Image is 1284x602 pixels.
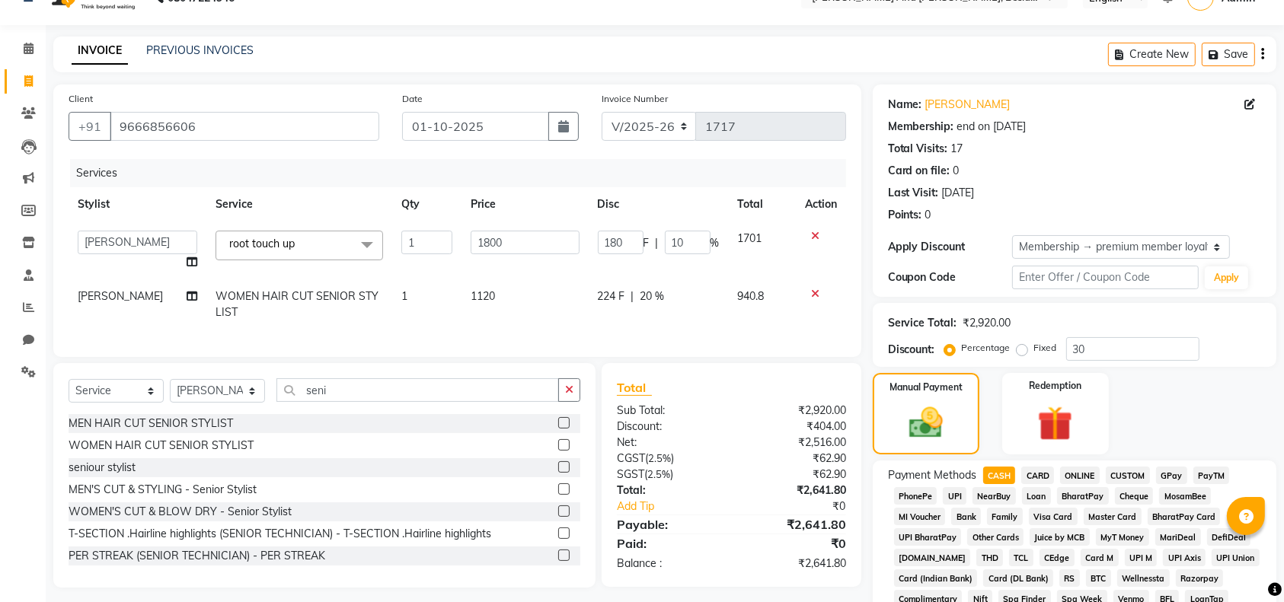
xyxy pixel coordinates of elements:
[69,92,93,106] label: Client
[983,467,1016,484] span: CASH
[1034,341,1057,355] label: Fixed
[69,548,325,564] div: PER STREAK (SENIOR TECHNICIAN) - PER STREAK
[1096,528,1149,546] span: MyT Money
[1081,549,1119,566] span: Card M
[951,141,963,157] div: 17
[1029,379,1081,393] label: Redemption
[1057,487,1109,505] span: BharatPay
[888,207,922,223] div: Points:
[206,187,392,221] th: Service
[392,187,462,221] th: Qty
[731,534,857,553] div: ₹0
[711,235,720,251] span: %
[605,467,731,483] div: ( )
[1084,508,1142,525] span: Master Card
[894,569,978,587] span: Card (Indian Bank)
[731,483,857,498] div: ₹2,641.80
[401,289,407,303] span: 1
[951,508,981,525] span: Bank
[605,435,731,451] div: Net:
[1029,508,1078,525] span: Visa Card
[894,528,962,546] span: UPI BharatPay
[69,438,254,454] div: WOMEN HAIR CUT SENIOR STYLIST
[963,315,1011,331] div: ₹2,920.00
[216,289,378,319] span: WOMEN HAIR CUT SENIOR STYLIST
[1009,549,1033,566] span: TCL
[146,43,254,57] a: PREVIOUS INVOICES
[888,239,1012,255] div: Apply Discount
[962,341,1011,355] label: Percentage
[69,504,292,520] div: WOMEN'S CUT & BLOW DRY - Senior Stylist
[1030,528,1090,546] span: Juice by MCB
[888,342,935,358] div: Discount:
[1040,549,1075,566] span: CEdge
[1193,467,1230,484] span: PayTM
[1176,569,1224,587] span: Razorpay
[1086,569,1111,587] span: BTC
[888,141,948,157] div: Total Visits:
[925,207,931,223] div: 0
[738,289,765,303] span: 940.8
[888,119,954,135] div: Membership:
[987,508,1023,525] span: Family
[976,549,1003,566] span: THD
[1021,467,1054,484] span: CARD
[953,163,960,179] div: 0
[1156,467,1187,484] span: GPay
[110,112,379,141] input: Search by Name/Mobile/Email/Code
[617,380,652,396] span: Total
[1207,528,1251,546] span: DefiDeal
[69,526,491,542] div: T-SECTION .Hairline highlights (SENIOR TECHNICIAN) - T-SECTION .Hairline highlights
[731,435,857,451] div: ₹2,516.00
[752,498,858,514] div: ₹0
[78,289,163,303] span: [PERSON_NAME]
[1212,549,1260,566] span: UPI Union
[943,487,966,505] span: UPI
[605,534,731,553] div: Paid:
[1125,549,1158,566] span: UPI M
[605,515,731,534] div: Payable:
[894,549,971,566] span: [DOMAIN_NAME]
[888,269,1012,285] div: Coupon Code
[1060,467,1100,484] span: ONLINE
[605,419,731,435] div: Discount:
[894,508,946,525] span: MI Voucher
[589,187,729,221] th: Disc
[1022,487,1051,505] span: Loan
[69,416,233,432] div: MEN HAIR CUT SENIOR STYLIST
[888,97,922,113] div: Name:
[462,187,588,221] th: Price
[890,381,963,394] label: Manual Payment
[925,97,1011,113] a: [PERSON_NAME]
[605,498,752,514] a: Add Tip
[967,528,1024,546] span: Other Cards
[69,460,136,476] div: seniour stylist
[70,159,858,187] div: Services
[276,378,559,402] input: Search or Scan
[644,235,650,251] span: F
[729,187,796,221] th: Total
[1059,569,1080,587] span: RS
[1012,266,1199,289] input: Enter Offer / Coupon Code
[605,483,731,498] div: Total:
[894,487,937,505] span: PhonePe
[617,467,644,481] span: SGST
[731,451,857,467] div: ₹62.90
[1108,43,1196,66] button: Create New
[731,515,857,534] div: ₹2,641.80
[229,237,295,250] span: root touch up
[1205,266,1248,289] button: Apply
[598,288,625,304] span: 224 F
[1117,569,1170,587] span: Wellnessta
[899,403,953,442] img: _cash.svg
[888,315,957,331] div: Service Total:
[731,419,857,435] div: ₹404.00
[957,119,1027,135] div: end on [DATE]
[617,451,645,465] span: CGST
[656,235,659,251] span: |
[631,288,634,304] span: |
[605,403,731,419] div: Sub Total:
[983,569,1053,587] span: Card (DL Bank)
[605,556,731,572] div: Balance :
[731,403,857,419] div: ₹2,920.00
